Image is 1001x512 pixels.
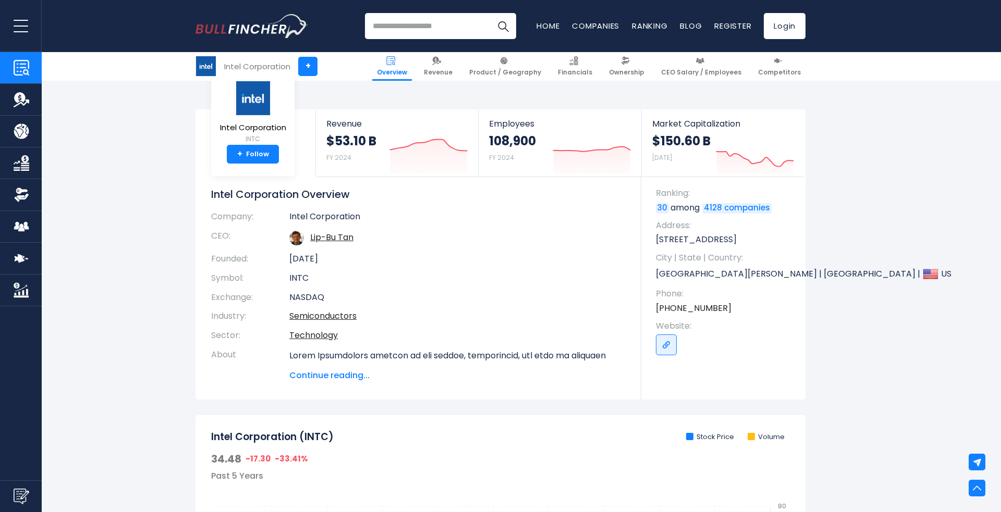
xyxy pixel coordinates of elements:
span: Website: [656,320,795,332]
a: 4128 companies [702,203,772,214]
span: 34.48 [211,452,241,466]
td: [DATE] [289,249,626,269]
h1: Intel Corporation Overview [211,188,626,201]
h2: Intel Corporation (INTC) [211,431,334,444]
span: Past 5 Years [211,470,263,482]
th: Founded: [211,249,289,269]
th: CEO: [211,227,289,249]
a: Product / Geography [465,52,546,81]
a: ceo [310,231,353,243]
span: Revenue [326,119,468,129]
p: [STREET_ADDRESS] [656,234,795,245]
span: Ranking: [656,188,795,199]
img: Ownership [14,187,29,203]
span: -33.41% [275,454,308,464]
small: FY 2024 [489,153,514,162]
div: Intel Corporation [224,60,290,72]
span: Address: [656,220,795,231]
a: Market Capitalization $150.60 B [DATE] [642,109,804,177]
strong: $150.60 B [652,133,711,149]
button: Search [490,13,516,39]
span: Financials [558,68,592,77]
a: Competitors [753,52,805,81]
a: Go to homepage [196,14,308,38]
img: INTC logo [196,56,216,76]
text: 80 [778,502,786,510]
a: CEO Salary / Employees [656,52,746,81]
span: Employees [489,119,630,129]
span: CEO Salary / Employees [661,68,741,77]
img: lip-bu-tan.jpg [289,231,304,245]
a: Login [764,13,805,39]
li: Stock Price [686,433,734,442]
small: [DATE] [652,153,672,162]
span: Continue reading... [289,369,626,382]
td: Intel Corporation [289,211,626,227]
a: Technology [289,329,338,341]
img: Bullfincher logo [196,14,308,38]
span: Overview [377,68,407,77]
a: 30 [656,203,669,214]
strong: 108,900 [489,133,536,149]
span: -17.30 [246,454,271,464]
a: Home [536,20,559,31]
span: Revenue [424,68,453,77]
small: INTC [220,134,286,144]
span: Intel Corporation [220,123,286,132]
td: INTC [289,269,626,288]
a: Employees 108,900 FY 2024 [479,109,641,177]
strong: $53.10 B [326,133,376,149]
p: among [656,202,795,214]
p: [GEOGRAPHIC_DATA][PERSON_NAME] | [GEOGRAPHIC_DATA] | US [656,266,795,282]
a: Overview [372,52,412,81]
a: +Follow [227,145,279,164]
strong: + [237,149,242,159]
span: Ownership [609,68,644,77]
a: Ranking [632,20,667,31]
a: [PHONE_NUMBER] [656,303,731,314]
small: FY 2024 [326,153,351,162]
span: City | State | Country: [656,252,795,264]
th: Exchange: [211,288,289,307]
span: Competitors [758,68,801,77]
th: Industry: [211,307,289,326]
span: Phone: [656,288,795,299]
span: Market Capitalization [652,119,794,129]
a: Revenue [419,52,457,81]
a: Financials [553,52,597,81]
a: Semiconductors [289,310,357,322]
a: Blog [680,20,702,31]
th: About [211,345,289,382]
a: Companies [572,20,619,31]
th: Company: [211,211,289,227]
img: INTC logo [235,81,271,116]
a: Revenue $53.10 B FY 2024 [316,109,478,177]
th: Sector: [211,326,289,345]
th: Symbol: [211,269,289,288]
a: Ownership [604,52,649,81]
a: Go to link [656,334,677,355]
li: Volume [748,433,785,442]
td: NASDAQ [289,288,626,307]
span: Product / Geography [469,68,541,77]
a: + [298,57,318,76]
a: Intel Corporation INTC [219,80,287,145]
a: Register [714,20,751,31]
